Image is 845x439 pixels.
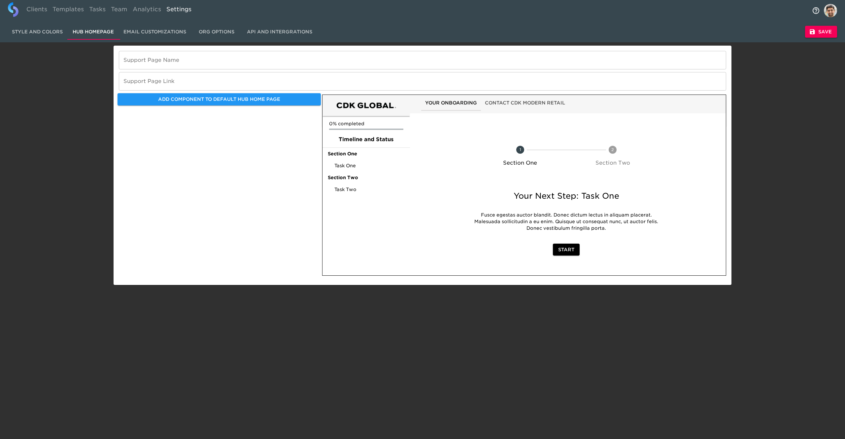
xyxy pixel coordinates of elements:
[810,28,832,36] span: Save
[12,28,63,36] span: Style and Colors
[247,28,312,36] span: API and Intergrations
[328,136,405,143] span: Timeline and Status
[71,28,116,36] span: Hub Homepage
[322,172,410,183] div: Section Two
[322,183,410,195] div: Task Two
[86,2,108,19] a: Tasks
[334,186,405,193] span: Task Two
[824,4,837,17] img: Profile
[611,147,614,152] text: 2
[123,95,316,103] span: Add Component to Default Hub Home Page
[334,162,405,169] span: Task One
[24,2,50,19] a: Clients
[322,132,410,147] div: Timeline and Status
[164,2,194,19] a: Settings
[476,159,564,167] p: Section One
[808,3,824,19] button: notifications
[805,26,837,38] button: Save
[466,191,667,201] h5: Your Next Step: Task One
[485,99,565,107] span: Contact CDK Modern Retail
[108,2,130,19] a: Team
[123,28,186,36] span: Email Customizations
[425,99,477,107] span: Your Onboarding
[519,147,521,152] text: 1
[553,244,580,256] button: Start
[322,148,410,160] div: Section One
[569,159,657,167] p: Section Two
[118,93,321,105] button: Add Component to Default Hub Home Page
[328,150,405,157] span: Section One
[328,174,405,181] span: Section Two
[558,246,574,254] span: Start
[50,2,86,19] a: Templates
[329,120,403,127] p: 0% completed
[466,208,667,236] div: Fusce egestas auctor blandit. Donec dictum lectus in aliquam placerat. Malesuada sollicitudin a e...
[322,160,410,172] div: Task One
[194,28,239,36] span: Org Options
[130,2,164,19] a: Analytics
[8,2,18,17] img: logo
